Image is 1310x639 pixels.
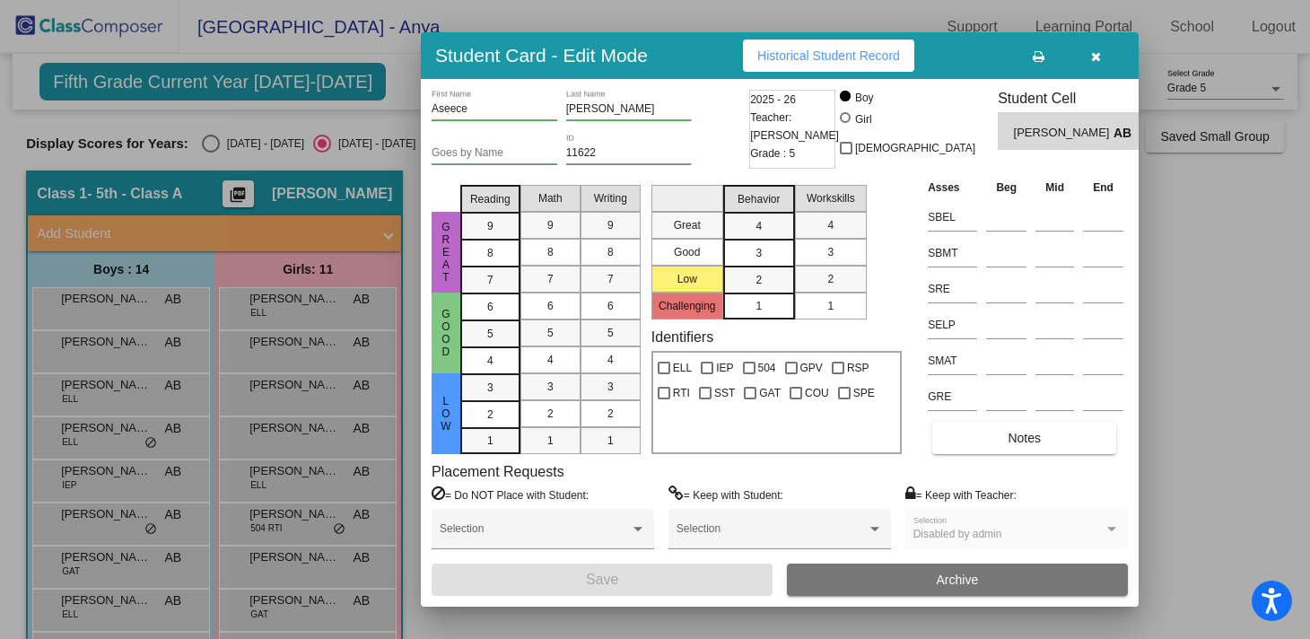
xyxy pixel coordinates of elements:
button: Save [432,564,773,596]
span: 1 [827,298,834,314]
span: AB [1113,124,1139,143]
span: RTI [673,382,690,404]
span: 4 [487,353,493,369]
span: Save [586,572,618,587]
span: 1 [547,433,554,449]
span: 6 [487,299,493,315]
span: 6 [547,298,554,314]
label: = Do NOT Place with Student: [432,486,589,503]
input: assessment [928,347,977,374]
span: Disabled by admin [913,528,1002,540]
span: SPE [853,382,875,404]
span: 5 [487,326,493,342]
h3: Student Cell [998,90,1154,107]
th: End [1079,178,1128,197]
span: IEP [716,357,733,379]
span: 504 [758,357,776,379]
span: 8 [547,244,554,260]
span: Teacher: [PERSON_NAME] [750,109,839,144]
span: 9 [607,217,614,233]
input: assessment [928,276,977,302]
span: Great [438,221,454,284]
span: 3 [827,244,834,260]
label: = Keep with Teacher: [905,486,1017,503]
span: Good [438,308,454,358]
div: Boy [854,90,874,106]
input: Enter ID [566,147,692,160]
span: 7 [607,271,614,287]
span: 5 [607,325,614,341]
span: [PERSON_NAME] [1014,124,1113,143]
span: 3 [487,380,493,396]
span: Low [438,395,454,433]
button: Notes [932,422,1116,454]
span: SST [714,382,735,404]
span: RSP [847,357,869,379]
span: GPV [800,357,823,379]
span: 2025 - 26 [750,91,796,109]
span: 4 [607,352,614,368]
span: 9 [547,217,554,233]
span: Math [538,190,563,206]
span: 5 [547,325,554,341]
span: 2 [487,407,493,423]
span: 8 [487,245,493,261]
input: assessment [928,240,977,267]
th: Beg [982,178,1031,197]
input: assessment [928,383,977,410]
span: ELL [673,357,692,379]
span: 1 [755,298,762,314]
span: 2 [607,406,614,422]
span: 7 [487,272,493,288]
input: goes by name [432,147,557,160]
span: 6 [607,298,614,314]
span: 2 [755,272,762,288]
span: 1 [487,433,493,449]
span: Behavior [738,191,780,207]
input: assessment [928,204,977,231]
span: Grade : 5 [750,144,795,162]
span: Notes [1008,431,1041,445]
span: COU [805,382,829,404]
span: 3 [547,379,554,395]
div: Girl [854,111,872,127]
span: Archive [937,573,979,587]
span: Writing [594,190,627,206]
span: Reading [470,191,511,207]
span: Workskills [807,190,855,206]
span: 9 [487,218,493,234]
span: 7 [547,271,554,287]
label: = Keep with Student: [668,486,783,503]
button: Archive [787,564,1128,596]
span: 4 [547,352,554,368]
span: 4 [827,217,834,233]
span: 4 [755,218,762,234]
span: [DEMOGRAPHIC_DATA] [855,137,975,159]
th: Mid [1031,178,1079,197]
span: 3 [607,379,614,395]
span: GAT [759,382,781,404]
span: Historical Student Record [757,48,900,63]
input: assessment [928,311,977,338]
span: 1 [607,433,614,449]
span: 2 [827,271,834,287]
label: Identifiers [651,328,713,346]
span: 8 [607,244,614,260]
span: 3 [755,245,762,261]
label: Placement Requests [432,463,564,480]
span: 2 [547,406,554,422]
h3: Student Card - Edit Mode [435,44,648,66]
button: Historical Student Record [743,39,914,72]
th: Asses [923,178,982,197]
